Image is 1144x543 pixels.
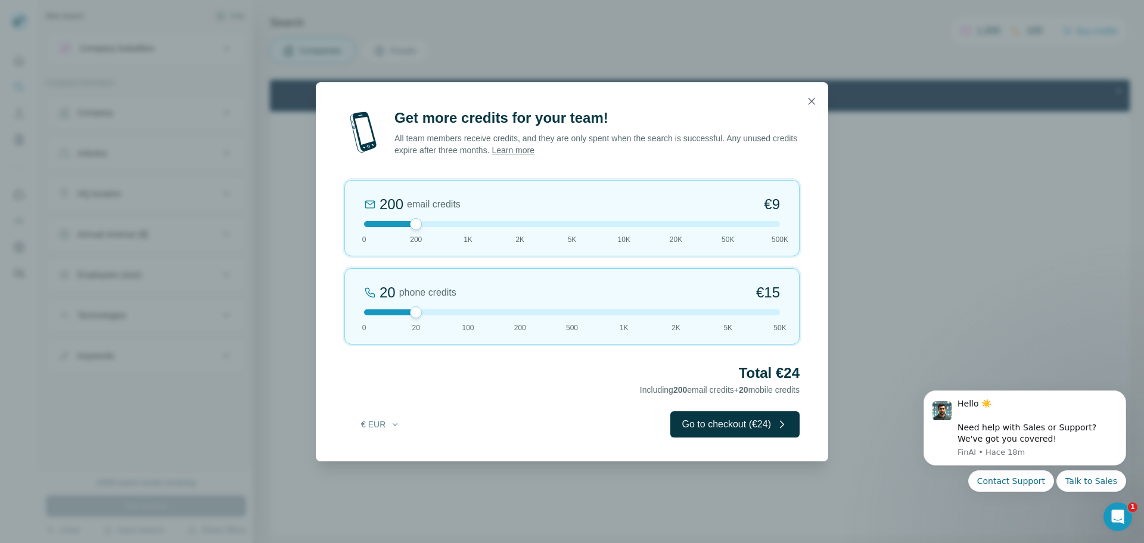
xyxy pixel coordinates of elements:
div: Watch our October Product update [347,2,511,29]
span: €9 [764,195,780,214]
span: 500 [566,322,578,333]
div: 200 [380,195,403,214]
span: 500K [772,234,788,245]
span: phone credits [399,286,456,300]
button: € EUR [353,414,408,435]
span: 1K [464,234,472,245]
span: €15 [756,283,780,302]
div: 20 [380,283,396,302]
span: 200 [673,385,687,395]
span: 20 [412,322,420,333]
div: Close Step [843,5,854,17]
span: 50K [773,322,786,333]
span: 200 [514,322,526,333]
span: 5K [568,234,577,245]
span: 1 [1128,502,1137,512]
span: 0 [362,234,366,245]
span: 50K [722,234,734,245]
span: 1K [620,322,629,333]
span: email credits [407,197,461,212]
span: 5K [723,322,732,333]
span: 200 [410,234,422,245]
iframe: Intercom notifications mensaje [906,376,1144,537]
iframe: Intercom live chat [1103,502,1132,531]
button: Go to checkout (€24) [670,411,800,437]
span: 10K [618,234,630,245]
span: 0 [362,322,366,333]
span: 20K [670,234,682,245]
a: Learn more [492,145,534,155]
span: 20 [739,385,748,395]
p: All team members receive credits, and they are only spent when the search is successful. Any unus... [394,132,800,156]
span: 2K [672,322,680,333]
span: 100 [462,322,474,333]
span: Including email credits + mobile credits [640,385,800,395]
span: 2K [515,234,524,245]
h2: Total €24 [344,364,800,383]
img: mobile-phone [344,108,383,156]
